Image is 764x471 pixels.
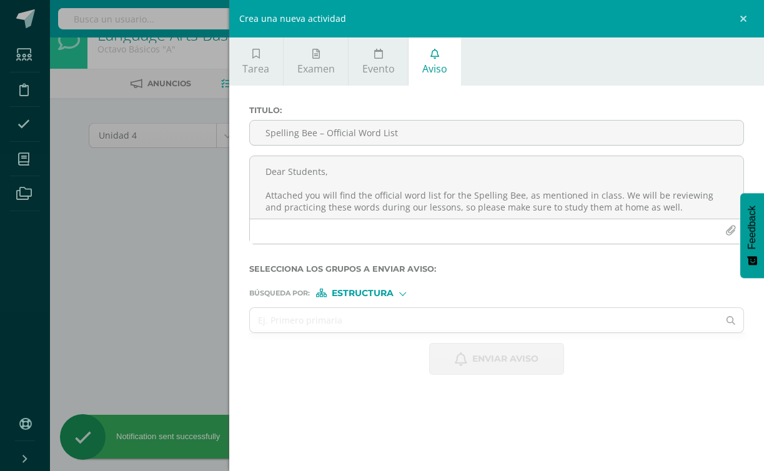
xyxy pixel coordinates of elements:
[297,62,335,76] span: Examen
[249,264,744,274] label: Selecciona los grupos a enviar aviso :
[422,62,447,76] span: Aviso
[242,62,269,76] span: Tarea
[249,106,744,115] label: Titulo :
[250,121,743,145] input: Titulo
[429,343,564,375] button: Enviar aviso
[740,193,764,278] button: Feedback - Mostrar encuesta
[362,62,395,76] span: Evento
[229,37,283,86] a: Tarea
[472,344,538,374] span: Enviar aviso
[250,308,719,332] input: Ej. Primero primaria
[747,206,758,249] span: Feedback
[409,37,460,86] a: Aviso
[349,37,408,86] a: Evento
[284,37,348,86] a: Examen
[332,290,394,297] span: Estructura
[316,289,410,297] div: [object Object]
[249,290,310,297] span: Búsqueda por :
